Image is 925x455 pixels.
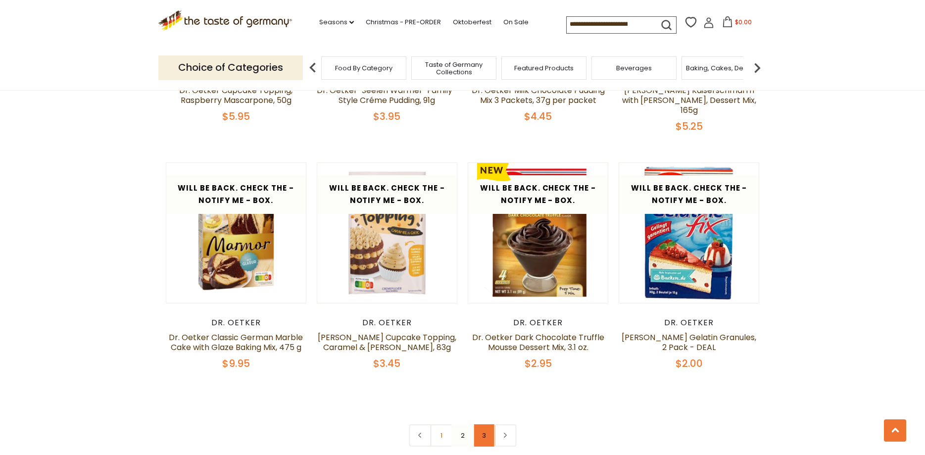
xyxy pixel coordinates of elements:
[373,109,400,123] span: $3.95
[453,17,491,28] a: Oktoberfest
[317,85,457,106] a: Dr. Oetker "Seelen Wärmer" Family-Style Créme Pudding, 91g
[158,55,303,80] p: Choice of Categories
[335,64,392,72] a: Food By Category
[303,58,323,78] img: previous arrow
[676,356,703,370] span: $2.00
[524,109,552,123] span: $4.45
[622,85,756,116] a: [PERSON_NAME] Kaiserschmarrn with [PERSON_NAME], Dessert Mix, 165g
[525,356,552,370] span: $2.95
[319,17,354,28] a: Seasons
[222,356,250,370] span: $9.95
[414,61,493,76] a: Taste of Germany Collections
[716,16,758,31] button: $0.00
[366,17,441,28] a: Christmas - PRE-ORDER
[472,332,604,353] a: Dr. Oetker Dark Chocolate Truffle Mousse Dessert Mix, 3.1 oz.
[317,318,458,328] div: Dr. Oetker
[222,109,250,123] span: $5.95
[619,318,760,328] div: Dr. Oetker
[747,58,767,78] img: next arrow
[503,17,529,28] a: On Sale
[468,318,609,328] div: Dr. Oetker
[473,424,495,447] a: 3
[430,424,452,447] a: 1
[169,332,303,353] a: Dr. Oetker Classic German Marble Cake with Glaze Baking Mix, 475 g
[318,332,456,353] a: [PERSON_NAME] Cupcake Topping, Caramel & [PERSON_NAME], 83g
[373,356,400,370] span: $3.45
[735,18,752,26] span: $0.00
[468,163,608,303] img: Dr.
[472,85,605,106] a: Dr. Oetker Milk Chocolate Pudding Mix 3 Packets, 37g per packet
[514,64,574,72] a: Featured Products
[619,163,759,303] img: Dr.
[676,119,703,133] span: $5.25
[686,64,763,72] a: Baking, Cakes, Desserts
[166,163,306,303] img: Dr.
[622,332,756,353] a: [PERSON_NAME] Gelatin Granules, 2 Pack - DEAL
[616,64,652,72] a: Beverages
[179,85,292,106] a: Dr. Oetker Cupcake Topping, Raspberry Mascarpone, 50g
[317,163,457,303] img: Dr.
[166,318,307,328] div: Dr. Oetker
